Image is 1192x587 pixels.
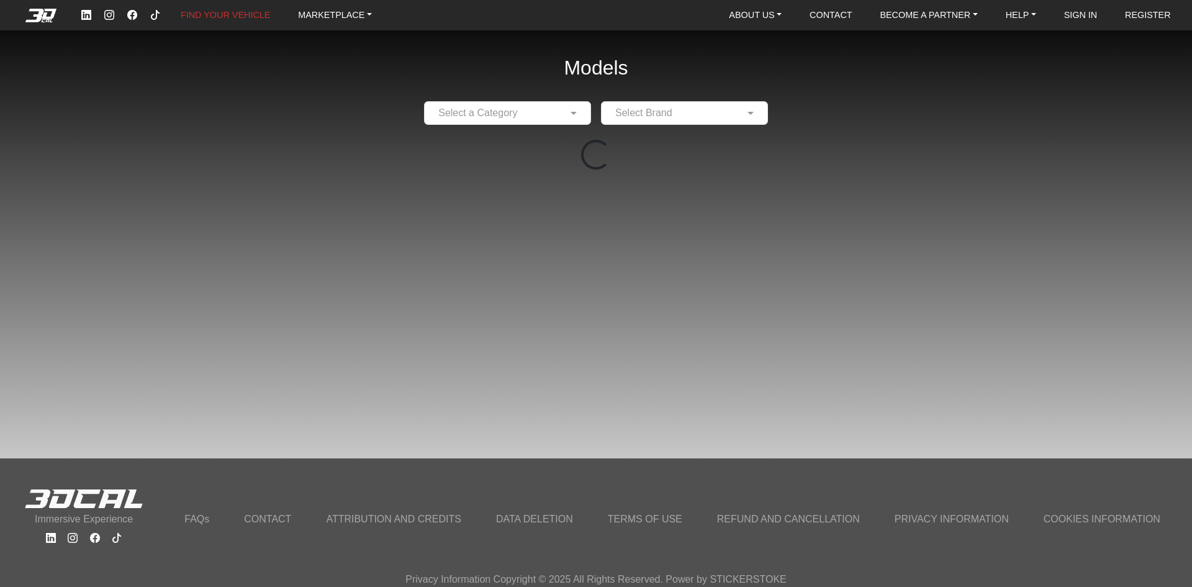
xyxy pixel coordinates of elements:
a: FIND YOUR VEHICLE [176,6,275,25]
a: DATA DELETION [489,508,580,530]
a: SIGN IN [1059,6,1103,25]
p: Immersive Experience [24,512,143,527]
a: BECOME A PARTNER [875,6,982,25]
a: COOKIES INFORMATION [1036,508,1168,530]
a: CONTACT [237,508,299,530]
a: TERMS OF USE [600,508,690,530]
a: ABOUT US [724,6,787,25]
a: REFUND AND CANCELLATION [710,508,867,530]
a: FAQs [177,508,217,530]
a: HELP [1001,6,1041,25]
p: Privacy Information Copyright © 2025 All Rights Reserved. Power by STICKERSTOKE [405,572,787,587]
a: ATTRIBUTION AND CREDITS [318,508,469,530]
a: CONTACT [805,6,857,25]
a: MARKETPLACE [293,6,377,25]
a: REGISTER [1120,6,1176,25]
h2: Models [564,40,628,96]
a: PRIVACY INFORMATION [887,508,1016,530]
